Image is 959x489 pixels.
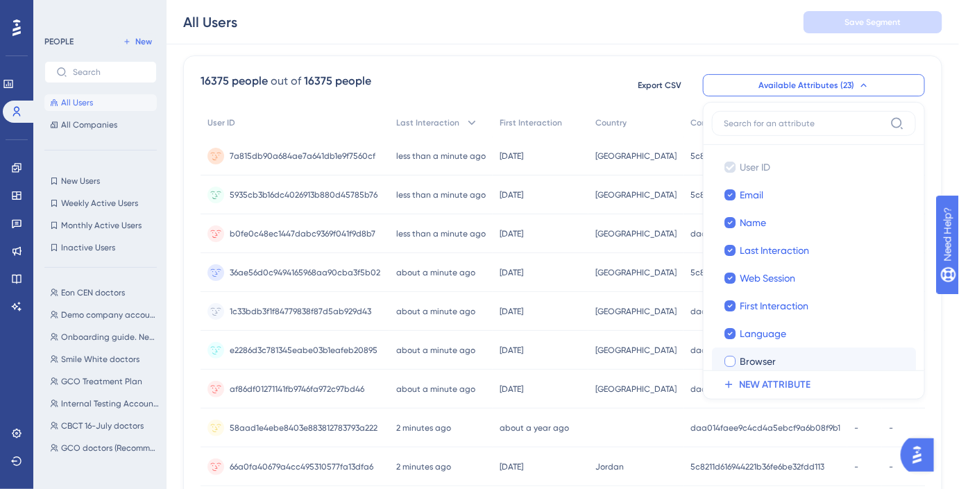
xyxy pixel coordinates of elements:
[61,220,142,231] span: Monthly Active Users
[740,214,766,231] span: Name
[271,73,301,89] div: out of
[304,73,371,89] div: 16375 people
[44,418,165,434] button: CBCT 16-July doctors
[901,434,942,476] iframe: UserGuiding AI Assistant Launcher
[230,384,364,395] span: af86df01271141fb9746fa972c97bd46
[44,329,165,345] button: Onboarding guide. New users
[724,118,885,129] input: Search for an attribute
[740,187,763,203] span: Email
[625,74,695,96] button: Export CSV
[44,195,157,212] button: Weekly Active Users
[595,228,677,239] span: [GEOGRAPHIC_DATA]
[230,189,377,200] span: 5935cb3b16dc4026913b880d45785b76
[500,151,523,161] time: [DATE]
[230,422,377,434] span: 58aad1e4ebe8403e883812783793a222
[61,198,138,209] span: Weekly Active Users
[739,377,811,393] span: NEW ATTRIBUTE
[690,117,736,128] span: CompanyId
[595,345,677,356] span: [GEOGRAPHIC_DATA]
[230,461,373,472] span: 66a0fa40679a4cc495310577fa13dfa6
[740,325,786,342] span: Language
[44,351,165,368] button: Smile White doctors
[740,298,808,314] span: First Interaction
[690,384,840,395] span: daa014faee9c4cd4a5ebcf9a6b08f9b1
[740,242,809,259] span: Last Interaction
[230,345,377,356] span: e2286d3c781345eabe03b1eafeb20895
[889,422,893,434] span: -
[500,423,569,433] time: about a year ago
[230,151,375,162] span: 7a815db90a684ae7a641db1e9f7560cf
[845,17,901,28] span: Save Segment
[595,117,627,128] span: Country
[396,462,451,472] time: 2 minutes ago
[44,217,157,234] button: Monthly Active Users
[500,462,523,472] time: [DATE]
[61,420,144,431] span: CBCT 16-July doctors
[44,307,165,323] button: Demo company accounts
[396,229,486,239] time: less than a minute ago
[740,270,795,286] span: Web Session
[61,332,160,343] span: Onboarding guide. New users
[595,189,677,200] span: [GEOGRAPHIC_DATA]
[396,268,475,277] time: about a minute ago
[61,175,100,187] span: New Users
[61,443,160,454] span: GCO doctors (Recommend best package)
[44,373,165,390] button: GCO Treatment Plan
[201,73,268,89] div: 16375 people
[690,228,840,239] span: daa014faee9c4cd4a5ebcf9a6b08f9b1
[758,80,854,91] span: Available Attributes (23)
[854,422,858,434] span: -
[595,267,677,278] span: [GEOGRAPHIC_DATA]
[44,94,157,111] button: All Users
[703,74,925,96] button: Available Attributes (23)
[500,117,562,128] span: First Interaction
[73,67,145,77] input: Search
[690,306,840,317] span: daa014faee9c4cd4a5ebcf9a6b08f9b1
[690,189,824,200] span: 5c8211d616944221b36fe6be32fdd113
[207,117,235,128] span: User ID
[740,159,770,175] span: User ID
[889,461,893,472] span: -
[44,440,165,456] button: GCO doctors (Recommend best package)
[740,353,776,370] span: Browser
[396,423,451,433] time: 2 minutes ago
[61,398,160,409] span: Internal Testing Accounts
[61,309,160,320] span: Demo company accounts
[135,36,152,47] span: New
[396,117,459,128] span: Last Interaction
[690,151,824,162] span: 5c8211d616944221b36fe6be32fdd113
[712,371,924,399] button: NEW ATTRIBUTE
[690,345,840,356] span: daa014faee9c4cd4a5ebcf9a6b08f9b1
[500,268,523,277] time: [DATE]
[854,461,858,472] span: -
[690,267,824,278] span: 5c8211d616944221b36fe6be32fdd113
[44,173,157,189] button: New Users
[44,284,165,301] button: Eon CEN doctors
[396,307,475,316] time: about a minute ago
[396,151,486,161] time: less than a minute ago
[44,36,74,47] div: PEOPLE
[61,97,93,108] span: All Users
[638,80,682,91] span: Export CSV
[61,242,115,253] span: Inactive Users
[61,287,125,298] span: Eon CEN doctors
[804,11,942,33] button: Save Segment
[61,119,117,130] span: All Companies
[595,151,677,162] span: [GEOGRAPHIC_DATA]
[61,354,139,365] span: Smile White doctors
[44,239,157,256] button: Inactive Users
[690,422,840,434] span: daa014faee9c4cd4a5ebcf9a6b08f9b1
[230,228,375,239] span: b0fe0c48ec1447dabc9369f041f9d8b7
[396,384,475,394] time: about a minute ago
[61,376,142,387] span: GCO Treatment Plan
[33,3,87,20] span: Need Help?
[595,384,677,395] span: [GEOGRAPHIC_DATA]
[44,395,165,412] button: Internal Testing Accounts
[500,229,523,239] time: [DATE]
[396,190,486,200] time: less than a minute ago
[183,12,237,32] div: All Users
[230,306,371,317] span: 1c33bdb3f1f84779838f87d5ab929d43
[500,384,523,394] time: [DATE]
[500,345,523,355] time: [DATE]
